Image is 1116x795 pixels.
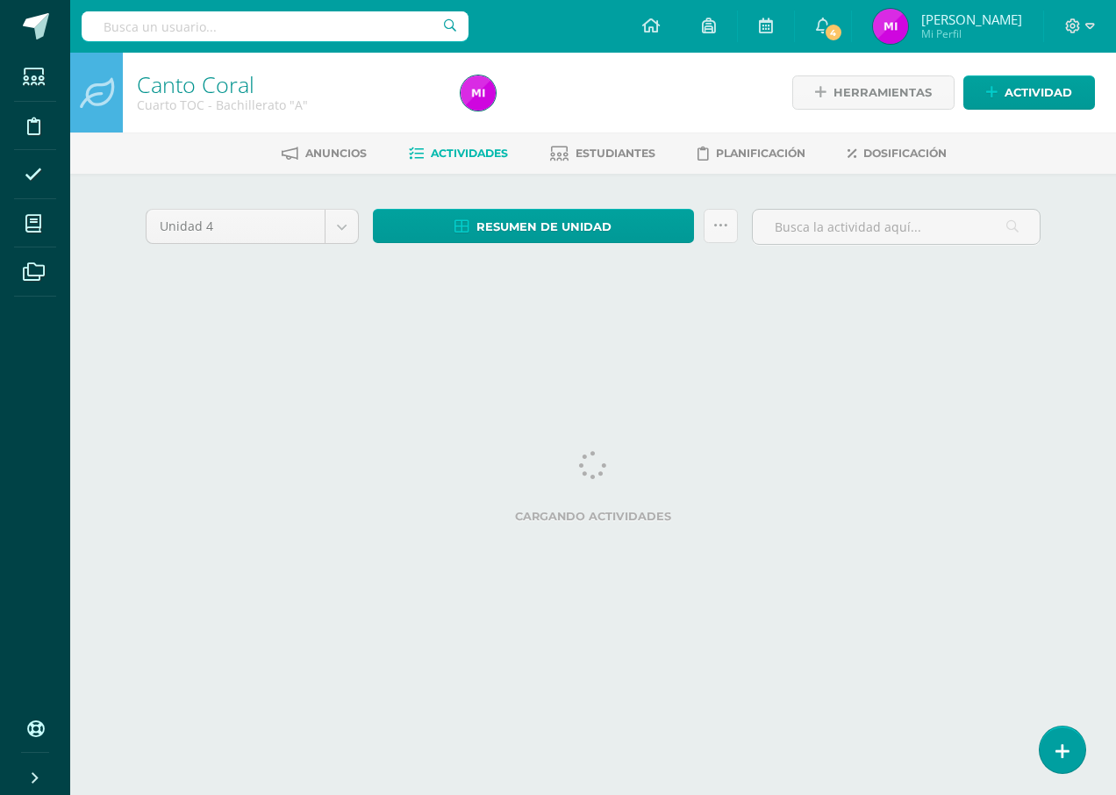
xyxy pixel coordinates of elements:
[147,210,358,243] a: Unidad 4
[461,75,496,111] img: 04d86d0e41efd3ee54deb6b23dd0525a.png
[833,76,932,109] span: Herramientas
[146,510,1041,523] label: Cargando actividades
[921,26,1022,41] span: Mi Perfil
[305,147,367,160] span: Anuncios
[137,97,440,113] div: Cuarto TOC - Bachillerato 'A'
[1005,76,1072,109] span: Actividad
[697,140,805,168] a: Planificación
[753,210,1040,244] input: Busca la actividad aquí...
[792,75,955,110] a: Herramientas
[873,9,908,44] img: 04d86d0e41efd3ee54deb6b23dd0525a.png
[476,211,612,243] span: Resumen de unidad
[431,147,508,160] span: Actividades
[160,210,311,243] span: Unidad 4
[963,75,1095,110] a: Actividad
[921,11,1022,28] span: [PERSON_NAME]
[576,147,655,160] span: Estudiantes
[863,147,947,160] span: Dosificación
[282,140,367,168] a: Anuncios
[137,72,440,97] h1: Canto Coral
[716,147,805,160] span: Planificación
[550,140,655,168] a: Estudiantes
[409,140,508,168] a: Actividades
[373,209,694,243] a: Resumen de unidad
[137,69,254,99] a: Canto Coral
[848,140,947,168] a: Dosificación
[823,23,842,42] span: 4
[82,11,469,41] input: Busca un usuario...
